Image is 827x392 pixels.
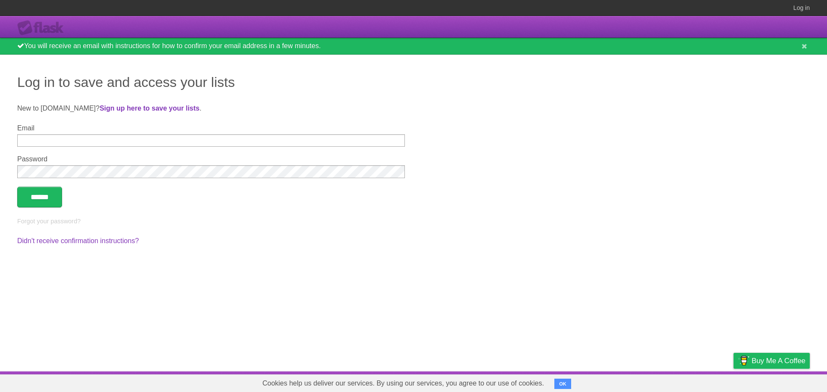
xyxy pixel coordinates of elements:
span: Cookies help us deliver our services. By using our services, you agree to our use of cookies. [254,375,553,392]
a: Sign up here to save your lists [99,105,199,112]
a: Buy me a coffee [734,353,810,369]
span: Buy me a coffee [752,353,805,368]
a: Terms [693,373,712,390]
a: Developers [647,373,682,390]
a: Suggest a feature [755,373,810,390]
div: Flask [17,20,69,36]
a: Didn't receive confirmation instructions? [17,237,139,244]
a: Forgot your password? [17,218,81,225]
p: New to [DOMAIN_NAME]? . [17,103,810,114]
button: OK [554,379,571,389]
label: Email [17,124,405,132]
a: Privacy [722,373,745,390]
label: Password [17,155,405,163]
a: About [619,373,637,390]
img: Buy me a coffee [738,353,749,368]
h1: Log in to save and access your lists [17,72,810,93]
